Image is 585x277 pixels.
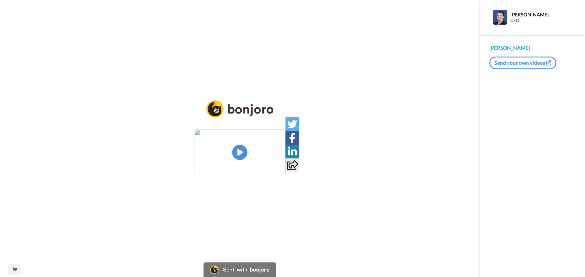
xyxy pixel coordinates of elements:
div: CEO [510,18,575,23]
div: bonjoro [250,267,269,272]
div: [PERSON_NAME] [510,12,575,17]
img: Profile Image [493,10,507,25]
img: d15df6d3-704b-4515-a8a7-28c0cf88597f.jpg [194,130,285,175]
div: Sent with [223,267,247,272]
a: Bonjoro LogoSent withbonjoro [204,262,276,277]
img: logo_full.png [206,100,273,118]
div: [PERSON_NAME] [489,44,575,52]
img: Bonjoro Logo [210,265,219,274]
button: Send your own videos [489,57,556,69]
